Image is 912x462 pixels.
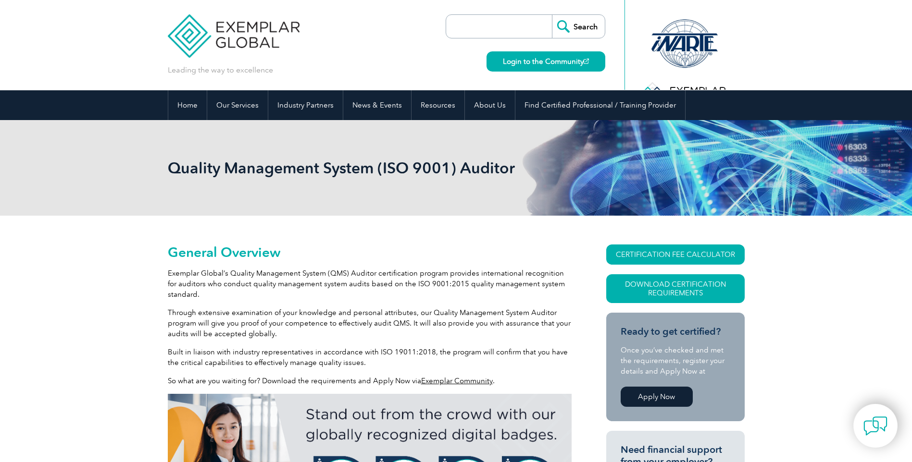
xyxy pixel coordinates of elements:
a: CERTIFICATION FEE CALCULATOR [606,244,745,265]
p: Built in liaison with industry representatives in accordance with ISO 19011:2018, the program wil... [168,347,572,368]
a: Download Certification Requirements [606,274,745,303]
a: Industry Partners [268,90,343,120]
a: Login to the Community [487,51,605,72]
a: Resources [412,90,464,120]
p: Through extensive examination of your knowledge and personal attributes, our Quality Management S... [168,307,572,339]
p: Leading the way to excellence [168,65,273,75]
a: News & Events [343,90,411,120]
a: Exemplar Community [421,377,493,385]
h2: General Overview [168,244,572,260]
a: About Us [465,90,515,120]
p: Exemplar Global’s Quality Management System (QMS) Auditor certification program provides internat... [168,268,572,300]
h1: Quality Management System (ISO 9001) Auditor [168,158,537,177]
a: Apply Now [621,387,693,407]
img: contact-chat.png [863,414,887,438]
p: So what are you waiting for? Download the requirements and Apply Now via . [168,376,572,386]
img: open_square.png [584,59,589,64]
input: Search [552,15,605,38]
h3: Ready to get certified? [621,326,730,338]
a: Our Services [207,90,268,120]
p: Once you’ve checked and met the requirements, register your details and Apply Now at [621,345,730,377]
a: Home [168,90,207,120]
a: Find Certified Professional / Training Provider [515,90,685,120]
